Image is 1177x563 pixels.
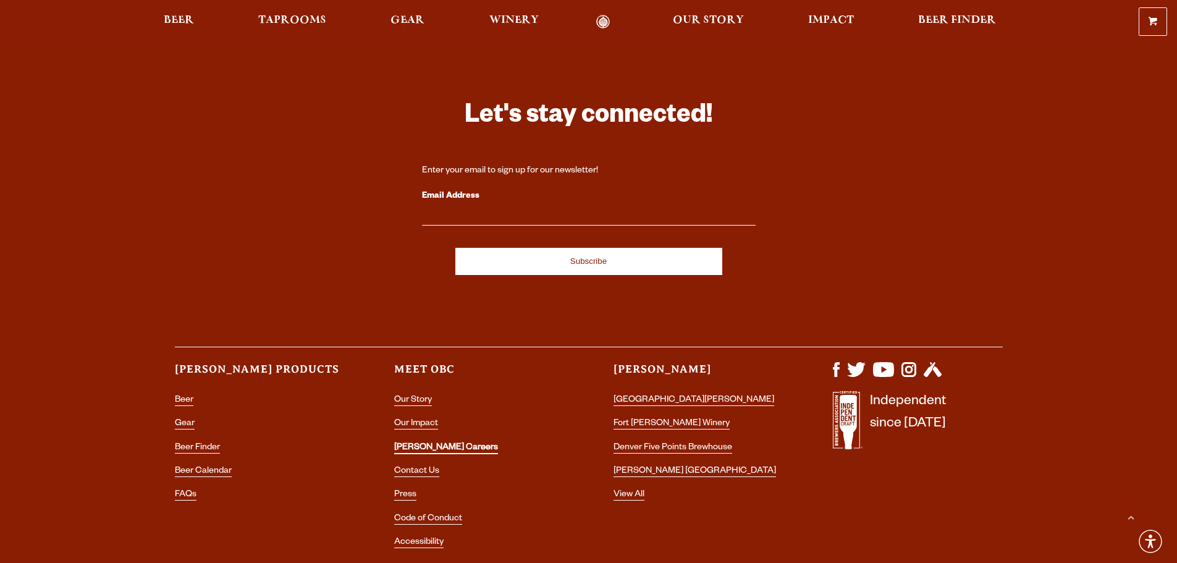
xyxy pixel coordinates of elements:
a: Contact Us [394,467,439,477]
a: Visit us on Facebook [833,371,840,381]
a: View All [614,490,644,501]
a: Beer Calendar [175,467,232,477]
a: Beer [175,396,193,406]
a: Beer Finder [910,15,1004,29]
a: Taprooms [250,15,334,29]
h3: [PERSON_NAME] [614,362,783,387]
a: Our Impact [394,419,438,430]
span: Gear [390,15,424,25]
span: Taprooms [258,15,326,25]
a: [PERSON_NAME] Careers [394,443,498,454]
a: Our Story [394,396,432,406]
label: Email Address [422,188,756,205]
div: Enter your email to sign up for our newsletter! [422,165,756,177]
span: Beer [164,15,194,25]
h3: Meet OBC [394,362,564,387]
a: Gear [175,419,195,430]
a: Press [394,490,416,501]
a: Our Story [665,15,752,29]
span: Impact [808,15,854,25]
input: Subscribe [455,248,722,275]
span: Our Story [673,15,744,25]
a: [GEOGRAPHIC_DATA][PERSON_NAME] [614,396,774,406]
p: Independent since [DATE] [870,391,946,456]
a: Gear [382,15,432,29]
a: Beer Finder [175,443,220,454]
a: Visit us on X (formerly Twitter) [847,371,866,381]
div: Accessibility Menu [1137,528,1164,555]
a: Code of Conduct [394,514,462,525]
a: Impact [800,15,862,29]
a: Denver Five Points Brewhouse [614,443,732,454]
h3: Let's stay connected! [422,99,756,136]
a: Accessibility [394,538,444,548]
h3: [PERSON_NAME] Products [175,362,345,387]
span: Winery [489,15,539,25]
a: [PERSON_NAME] [GEOGRAPHIC_DATA] [614,467,776,477]
a: Visit us on Untappd [924,371,942,381]
a: Odell Home [580,15,626,29]
a: Beer [156,15,202,29]
a: Visit us on Instagram [901,371,916,381]
a: Fort [PERSON_NAME] Winery [614,419,730,430]
a: Visit us on YouTube [873,371,894,381]
a: Winery [481,15,547,29]
a: Scroll to top [1115,501,1146,532]
span: Beer Finder [918,15,996,25]
a: FAQs [175,490,196,501]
